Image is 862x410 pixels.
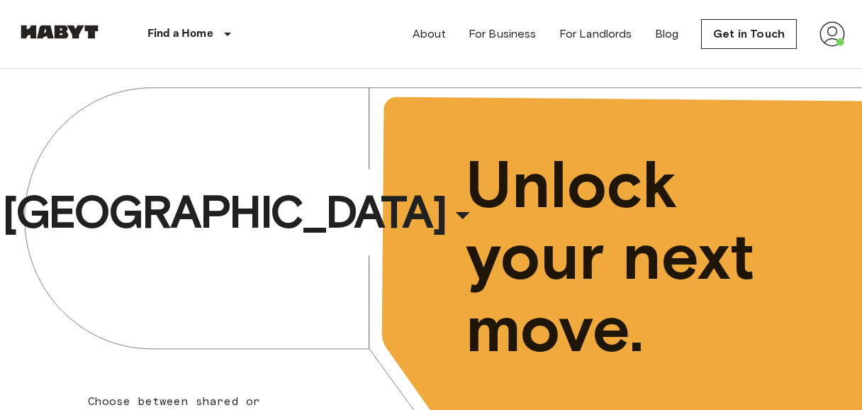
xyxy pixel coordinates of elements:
span: [GEOGRAPHIC_DATA] [2,184,446,240]
a: For Landlords [559,26,632,43]
img: avatar [819,21,845,47]
p: Find a Home [147,26,213,43]
a: Blog [655,26,679,43]
a: Get in Touch [701,19,797,49]
span: Unlock your next move. [466,149,810,365]
a: For Business [469,26,537,43]
img: Habyt [17,25,102,39]
a: About [413,26,446,43]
